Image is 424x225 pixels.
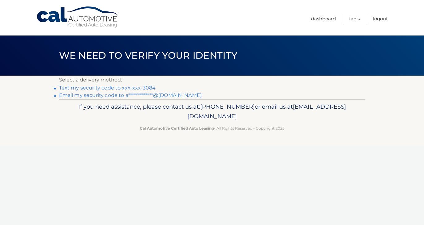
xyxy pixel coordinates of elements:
a: Cal Automotive [36,6,120,28]
p: Select a delivery method: [59,76,365,84]
a: Dashboard [311,14,336,24]
span: [PHONE_NUMBER] [200,103,255,110]
a: Text my security code to xxx-xxx-3084 [59,85,156,91]
p: If you need assistance, please contact us at: or email us at [63,102,361,122]
strong: Cal Automotive Certified Auto Leasing [140,126,214,131]
a: FAQ's [349,14,360,24]
a: Logout [373,14,388,24]
span: We need to verify your identity [59,50,238,61]
p: - All Rights Reserved - Copyright 2025 [63,125,361,131]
